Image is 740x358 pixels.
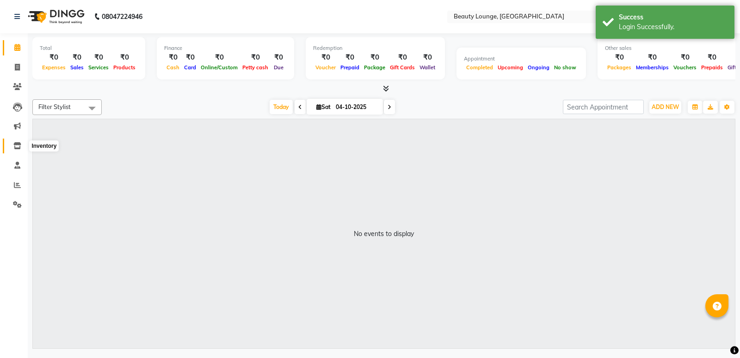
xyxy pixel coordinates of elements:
div: Inventory [29,140,59,152]
input: Search Appointment [563,100,644,114]
div: ₹0 [240,52,271,63]
span: Petty cash [240,64,271,71]
div: ₹0 [313,52,338,63]
span: Expenses [40,64,68,71]
span: Card [182,64,198,71]
span: Upcoming [495,64,525,71]
input: 2025-10-04 [333,100,379,114]
span: Online/Custom [198,64,240,71]
div: ₹0 [164,52,182,63]
span: Wallet [417,64,438,71]
div: ₹0 [634,52,671,63]
div: ₹0 [111,52,138,63]
span: Sales [68,64,86,71]
div: ₹0 [362,52,388,63]
span: No show [552,64,579,71]
img: logo [24,4,87,30]
b: 08047224946 [102,4,142,30]
span: Products [111,64,138,71]
div: Redemption [313,44,438,52]
span: ADD NEW [652,103,679,110]
div: ₹0 [388,52,417,63]
span: Package [362,64,388,71]
span: Voucher [313,64,338,71]
span: Today [270,100,293,114]
span: Prepaids [699,64,725,71]
div: Total [40,44,138,52]
span: Sat [314,103,333,110]
div: ₹0 [699,52,725,63]
div: ₹0 [605,52,634,63]
span: Prepaid [338,64,362,71]
div: Finance [164,44,287,52]
span: Cash [164,64,182,71]
div: ₹0 [198,52,240,63]
span: Services [86,64,111,71]
div: ₹0 [68,52,86,63]
div: Appointment [464,55,579,63]
span: Ongoing [525,64,552,71]
div: No events to display [354,229,414,239]
span: Gift Cards [388,64,417,71]
div: Success [619,12,728,22]
div: ₹0 [417,52,438,63]
div: ₹0 [671,52,699,63]
div: ₹0 [40,52,68,63]
span: Packages [605,64,634,71]
span: Completed [464,64,495,71]
span: Due [271,64,286,71]
div: ₹0 [271,52,287,63]
div: ₹0 [86,52,111,63]
span: Memberships [634,64,671,71]
button: ADD NEW [649,101,681,114]
div: ₹0 [338,52,362,63]
span: Filter Stylist [38,103,71,110]
div: Login Successfully. [619,22,728,32]
div: ₹0 [182,52,198,63]
span: Vouchers [671,64,699,71]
